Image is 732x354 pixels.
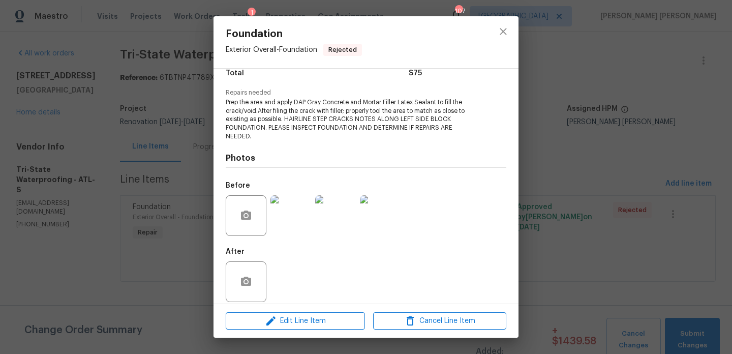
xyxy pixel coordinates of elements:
span: Rejected [324,45,361,55]
span: Foundation [226,28,362,40]
span: Cancel Line Item [376,315,503,328]
button: Cancel Line Item [373,312,506,330]
h5: After [226,248,245,255]
button: Edit Line Item [226,312,365,330]
span: Exterior Overall - Foundation [226,46,317,53]
span: Edit Line Item [229,315,362,328]
span: Repairs needed [226,90,506,96]
h4: Photos [226,153,506,163]
span: Total [226,66,244,81]
span: Prep the area and apply DAP Gray Concrete and Mortar Filler Latex Sealant to fill the crack/void.... [226,98,478,141]
span: $75 [409,66,422,81]
h5: Before [226,182,250,189]
div: 1 [248,8,256,18]
div: 107 [455,6,462,16]
button: close [491,19,515,44]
